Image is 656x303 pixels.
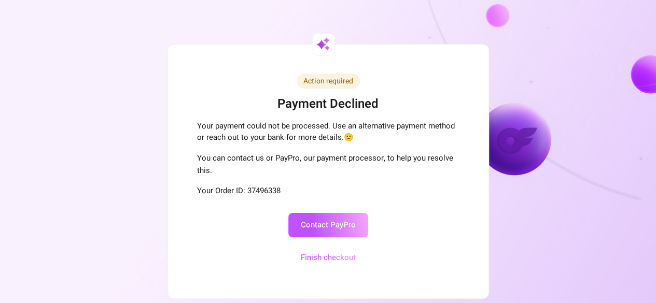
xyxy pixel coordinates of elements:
[288,213,368,237] a: Contact PayPro
[197,97,459,112] h1: Payment Declined
[297,74,360,89] div: Action required
[288,246,368,270] button: Finish checkout
[197,185,459,197] div: Your Order ID: 37496338
[197,152,459,177] p: You can contact us or PayPro, our payment processor, to help you resolve this.
[197,120,459,143] div: Your payment could not be processed. Use an alternative payment method or reach out to your bank ...
[344,132,354,143] span: 🙁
